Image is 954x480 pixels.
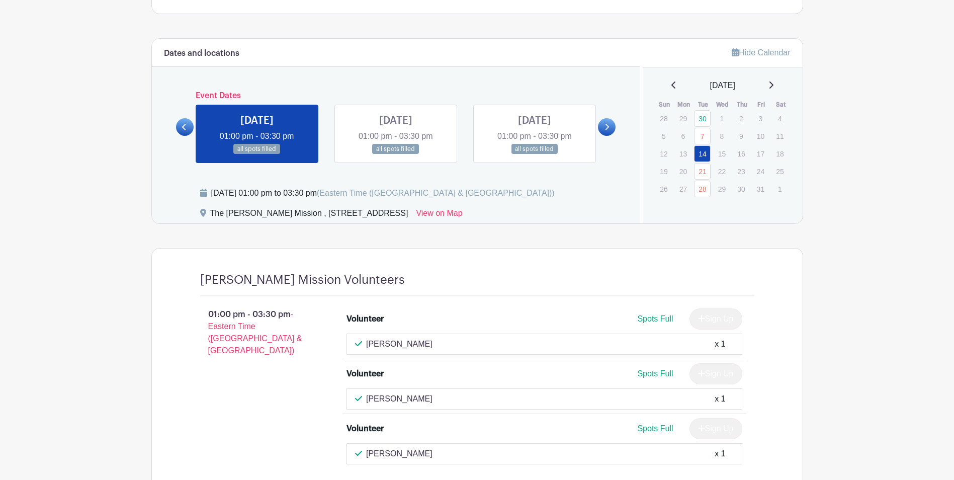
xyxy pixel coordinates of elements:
[346,368,384,380] div: Volunteer
[733,164,749,179] p: 23
[715,393,725,405] div: x 1
[194,91,598,101] h6: Event Dates
[714,111,730,126] p: 1
[771,146,788,162] p: 18
[715,448,725,460] div: x 1
[733,128,749,144] p: 9
[675,164,691,179] p: 20
[655,164,672,179] p: 19
[771,100,791,110] th: Sat
[655,100,674,110] th: Sun
[211,187,555,199] div: [DATE] 01:00 pm to 03:30 pm
[693,100,713,110] th: Tue
[694,110,711,127] a: 30
[675,111,691,126] p: 29
[184,304,331,361] p: 01:00 pm - 03:30 pm
[752,146,769,162] p: 17
[200,273,405,287] h4: [PERSON_NAME] Mission Volunteers
[675,181,691,197] p: 27
[655,128,672,144] p: 5
[752,100,771,110] th: Fri
[733,146,749,162] p: 16
[366,338,432,350] p: [PERSON_NAME]
[675,128,691,144] p: 6
[674,100,694,110] th: Mon
[655,181,672,197] p: 26
[752,164,769,179] p: 24
[714,181,730,197] p: 29
[733,181,749,197] p: 30
[752,181,769,197] p: 31
[713,100,733,110] th: Wed
[655,111,672,126] p: 28
[694,163,711,180] a: 21
[317,189,555,197] span: (Eastern Time ([GEOGRAPHIC_DATA] & [GEOGRAPHIC_DATA]))
[732,48,790,57] a: Hide Calendar
[346,313,384,325] div: Volunteer
[366,448,432,460] p: [PERSON_NAME]
[694,145,711,162] a: 14
[637,369,673,378] span: Spots Full
[714,164,730,179] p: 22
[771,128,788,144] p: 11
[164,49,239,58] h6: Dates and locations
[694,128,711,144] a: 7
[366,393,432,405] p: [PERSON_NAME]
[710,79,735,92] span: [DATE]
[752,128,769,144] p: 10
[694,181,711,197] a: 28
[714,146,730,162] p: 15
[732,100,752,110] th: Thu
[714,128,730,144] p: 8
[675,146,691,162] p: 13
[637,314,673,323] span: Spots Full
[771,181,788,197] p: 1
[416,207,462,223] a: View on Map
[715,338,725,350] div: x 1
[637,424,673,433] span: Spots Full
[346,423,384,435] div: Volunteer
[655,146,672,162] p: 12
[771,111,788,126] p: 4
[752,111,769,126] p: 3
[771,164,788,179] p: 25
[208,310,302,355] span: - Eastern Time ([GEOGRAPHIC_DATA] & [GEOGRAPHIC_DATA])
[733,111,749,126] p: 2
[210,207,408,223] div: The [PERSON_NAME] Mission , [STREET_ADDRESS]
